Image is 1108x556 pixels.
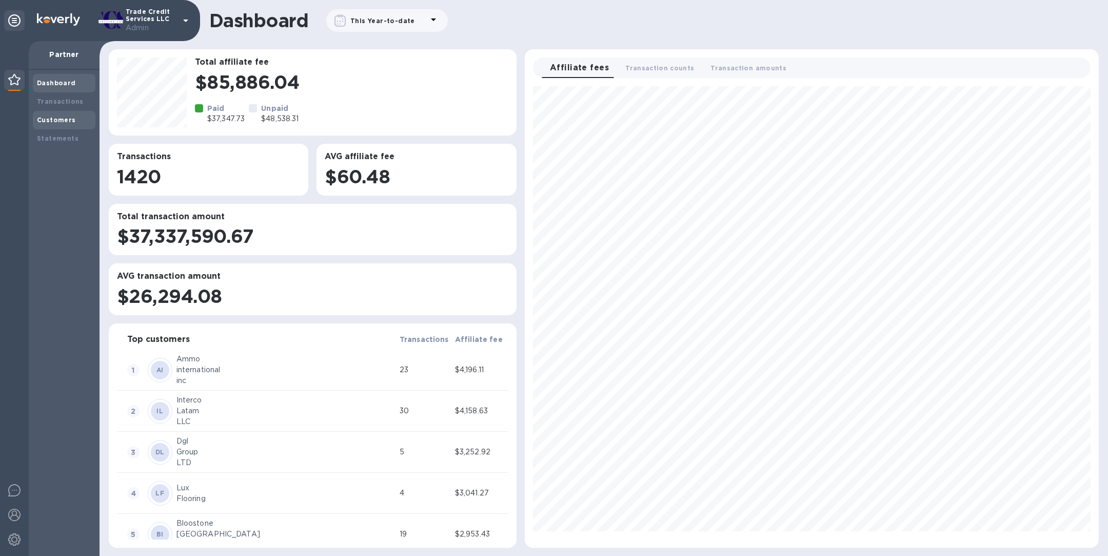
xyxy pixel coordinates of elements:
[156,366,164,374] b: AI
[176,483,395,493] div: Lux
[176,365,395,375] div: international
[176,457,395,468] div: LTD
[176,436,395,447] div: Dgl
[195,71,508,93] h1: $85,886.04
[455,333,503,346] span: Affiliate fee
[127,335,190,344] h3: Top customers
[155,448,165,456] b: DL
[126,8,177,33] p: Trade Credit Services LLC
[400,335,449,343] b: Transactions
[350,17,415,25] b: This Year-to-date
[117,212,508,222] h3: Total transaction amount
[117,152,300,162] h3: Transactions
[400,447,451,457] div: 5
[400,365,451,375] div: 23
[127,528,140,541] span: 5
[117,285,508,307] h1: $26,294.08
[325,166,508,187] h1: $60.48
[156,530,164,538] b: BI
[117,166,300,187] h1: 1420
[176,406,395,416] div: Latam
[37,49,91,60] p: Partner
[176,518,395,529] div: Bloostone
[117,225,508,247] h1: $37,337,590.67
[400,406,451,416] div: 30
[455,365,506,375] div: $4,196.11
[625,63,694,73] span: Transaction counts
[155,489,164,497] b: LF
[176,529,395,540] div: [GEOGRAPHIC_DATA]
[37,13,80,26] img: Logo
[400,488,451,499] div: 4
[261,113,299,124] p: $48,538.31
[209,10,308,31] h1: Dashboard
[207,113,245,124] p: $37,347.73
[400,529,451,540] div: 19
[400,333,449,346] span: Transactions
[127,405,140,417] span: 2
[117,272,508,281] h3: AVG transaction amount
[156,407,163,415] b: IL
[176,354,395,365] div: Ammo
[325,152,508,162] h3: AVG affiliate fee
[37,116,76,124] b: Customers
[550,61,609,75] span: Affiliate fees
[176,447,395,457] div: Group
[127,446,140,458] span: 3
[455,529,506,540] div: $2,953.43
[710,63,786,73] span: Transaction amounts
[4,10,25,31] div: Unpin categories
[176,375,395,386] div: inc
[455,447,506,457] div: $3,252.92
[207,103,245,113] p: Paid
[261,103,299,113] p: Unpaid
[455,488,506,499] div: $3,041.27
[37,98,84,105] b: Transactions
[195,57,508,67] h3: Total affiliate fee
[37,79,76,87] b: Dashboard
[127,487,140,500] span: 4
[126,23,177,33] p: Admin
[455,335,503,343] b: Affiliate fee
[127,364,140,376] span: 1
[37,135,78,142] b: Statements
[176,416,395,427] div: LLC
[176,395,395,406] div: Interco
[8,74,21,85] img: Partner
[455,406,506,416] div: $4,158.63
[176,493,395,504] div: Flooring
